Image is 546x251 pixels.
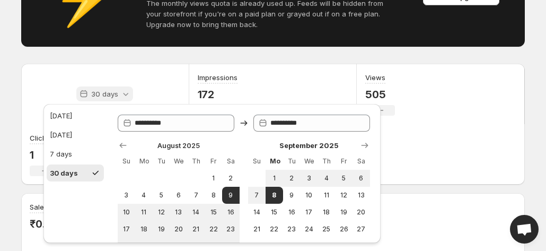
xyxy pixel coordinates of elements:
span: 23 [226,225,235,233]
h3: Impressions [198,72,237,83]
span: 28 [191,242,200,250]
p: 172 [198,88,237,101]
p: 1 [30,149,59,161]
span: Th [191,157,200,166]
span: We [174,157,183,166]
th: Saturday [222,153,240,170]
span: 7 [191,191,200,200]
span: 24 [122,242,131,250]
span: 18 [322,208,331,217]
button: [DATE] [47,126,104,143]
button: Thursday August 7 2025 [187,187,205,204]
span: 22 [209,225,218,233]
span: 16 [287,208,296,217]
button: Friday September 26 2025 [335,221,353,238]
div: [DATE] [50,110,72,121]
button: Friday August 1 2025 [205,170,222,187]
button: Tuesday August 12 2025 [153,204,170,221]
span: 8 [270,191,279,200]
button: Monday September 1 2025 [266,170,283,187]
span: 10 [122,208,131,217]
button: Show next month, October 2025 [357,138,372,153]
th: Friday [335,153,353,170]
th: Friday [205,153,222,170]
h3: Sales [30,202,48,212]
button: Thursday September 11 2025 [318,187,335,204]
p: 30 days [91,89,118,99]
span: 1 [270,174,279,183]
div: Open chat [510,215,539,244]
th: Wednesday [170,153,187,170]
span: 11 [139,208,148,217]
span: 29 [209,242,218,250]
th: Sunday [118,153,135,170]
span: 27 [357,225,366,233]
button: Monday August 11 2025 [135,204,153,221]
span: 9 [287,191,296,200]
span: Sa [357,157,366,166]
span: 30 [287,242,296,250]
span: 3 [304,174,313,183]
button: Thursday September 18 2025 [318,204,335,221]
button: Monday August 4 2025 [135,187,153,204]
span: 15 [209,208,218,217]
h3: Views [365,72,385,83]
th: Saturday [353,153,370,170]
button: Friday September 5 2025 [335,170,353,187]
span: 30 [226,242,235,250]
span: Sa [226,157,235,166]
button: Tuesday September 2 2025 [283,170,301,187]
span: Su [122,157,131,166]
button: Saturday September 27 2025 [353,221,370,238]
button: Saturday August 16 2025 [222,204,240,221]
th: Sunday [248,153,266,170]
span: 12 [339,191,348,200]
span: 17 [304,208,313,217]
span: Mo [270,157,279,166]
button: Sunday September 7 2025 [248,187,266,204]
button: 7 days [47,145,104,162]
button: Wednesday September 3 2025 [300,170,318,187]
div: 30 days [50,168,78,178]
span: 28 [252,242,261,250]
button: Thursday August 14 2025 [187,204,205,221]
button: Friday August 15 2025 [205,204,222,221]
span: 13 [357,191,366,200]
span: 2 [287,174,296,183]
button: Sunday August 3 2025 [118,187,135,204]
button: Monday August 18 2025 [135,221,153,238]
button: Tuesday August 19 2025 [153,221,170,238]
button: Friday August 22 2025 [205,221,222,238]
p: 505 [365,88,395,101]
p: ₹0.00 [30,218,58,230]
button: Saturday August 23 2025 [222,221,240,238]
span: 11 [322,191,331,200]
span: 22 [270,225,279,233]
button: Thursday September 25 2025 [318,221,335,238]
th: Monday [135,153,153,170]
span: Th [322,157,331,166]
button: Wednesday August 6 2025 [170,187,187,204]
span: 26 [157,242,166,250]
span: 19 [157,225,166,233]
span: 10 [304,191,313,200]
button: Saturday September 20 2025 [353,204,370,221]
span: 6 [357,174,366,183]
span: Tu [157,157,166,166]
span: 21 [252,225,261,233]
span: 4 [139,191,148,200]
span: 2 [226,174,235,183]
button: [DATE] [47,107,104,124]
button: Wednesday August 20 2025 [170,221,187,238]
span: 23 [287,225,296,233]
button: Show previous month, July 2025 [116,138,130,153]
span: 27 [174,242,183,250]
span: Su [252,157,261,166]
span: 21 [191,225,200,233]
span: 4 [322,174,331,183]
button: 30 days [47,165,104,181]
span: 5 [339,174,348,183]
button: Tuesday September 9 2025 [283,187,301,204]
span: 20 [174,225,183,233]
button: Saturday September 13 2025 [353,187,370,204]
